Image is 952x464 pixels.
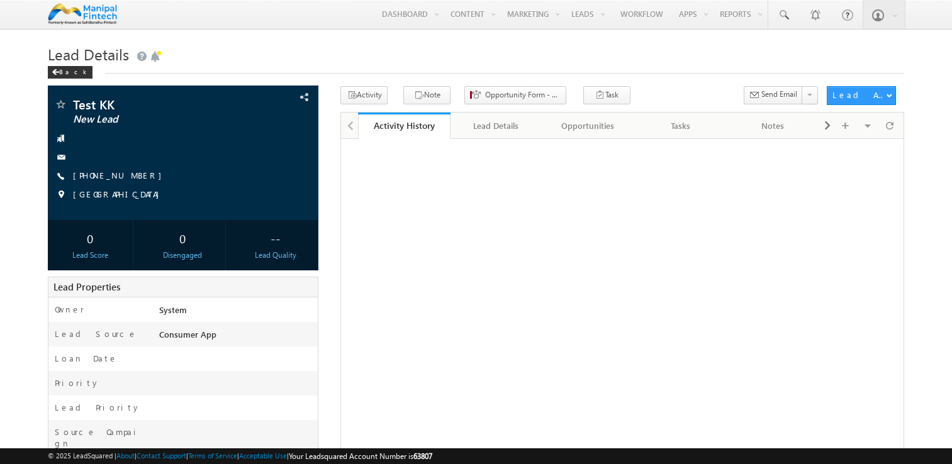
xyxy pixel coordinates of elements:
[143,250,222,261] div: Disengaged
[51,226,130,250] div: 0
[55,328,137,340] label: Lead Source
[461,118,532,133] div: Lead Details
[827,86,896,105] button: Lead Actions
[55,426,146,449] label: Source Campaign
[552,118,624,133] div: Opportunities
[485,89,561,101] span: Opportunity Form - Stage & Status
[156,328,318,346] div: Consumer App
[48,44,129,64] span: Lead Details
[48,450,432,462] span: © 2025 LeadSquared | | | | |
[451,113,543,139] a: Lead Details
[156,304,318,321] div: System
[188,451,237,460] a: Terms of Service
[403,86,451,104] button: Note
[143,226,222,250] div: 0
[413,451,432,461] span: 63807
[737,118,808,133] div: Notes
[367,119,441,131] div: Activity History
[236,250,315,261] div: Lead Quality
[761,89,797,100] span: Send Email
[116,451,135,460] a: About
[583,86,630,104] button: Task
[340,86,388,104] button: Activity
[464,86,566,104] button: Opportunity Form - Stage & Status
[51,250,130,261] div: Lead Score
[73,170,168,182] span: [PHONE_NUMBER]
[542,113,635,139] a: Opportunities
[239,451,287,460] a: Acceptable Use
[73,189,165,201] span: [GEOGRAPHIC_DATA]
[48,66,92,79] div: Back
[645,118,716,133] div: Tasks
[236,226,315,250] div: --
[48,65,99,76] a: Back
[73,98,241,111] span: Test KK
[137,451,186,460] a: Contact Support
[289,451,432,461] span: Your Leadsquared Account Number is
[635,113,727,139] a: Tasks
[53,280,120,293] span: Lead Properties
[55,304,84,315] label: Owner
[55,353,118,364] label: Loan Date
[832,89,886,101] div: Lead Actions
[358,113,451,139] a: Activity History
[73,113,241,126] span: New Lead
[55,377,100,389] label: Priority
[744,86,803,104] button: Send Email
[727,113,819,139] a: Notes
[48,3,118,25] img: Custom Logo
[55,402,141,413] label: Lead Priority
